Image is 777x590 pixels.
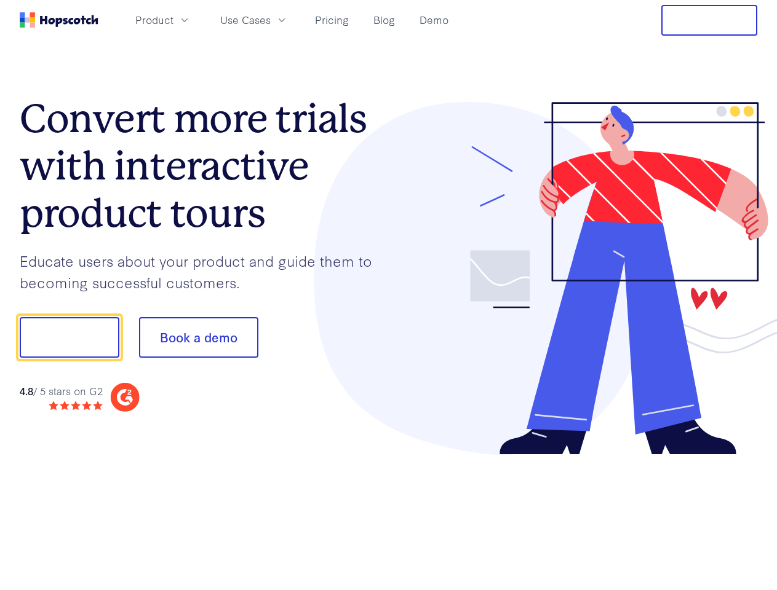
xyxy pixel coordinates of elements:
button: Show me! [20,317,119,358]
button: Book a demo [139,317,258,358]
a: Pricing [310,10,354,30]
button: Free Trial [661,5,757,36]
button: Use Cases [213,10,295,30]
span: Use Cases [220,12,271,28]
p: Educate users about your product and guide them to becoming successful customers. [20,250,389,293]
h1: Convert more trials with interactive product tours [20,95,389,237]
a: Blog [369,10,400,30]
div: / 5 stars on G2 [20,383,103,399]
span: Product [135,12,173,28]
strong: 4.8 [20,383,33,398]
a: Demo [415,10,453,30]
a: Home [20,12,98,28]
button: Product [128,10,198,30]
